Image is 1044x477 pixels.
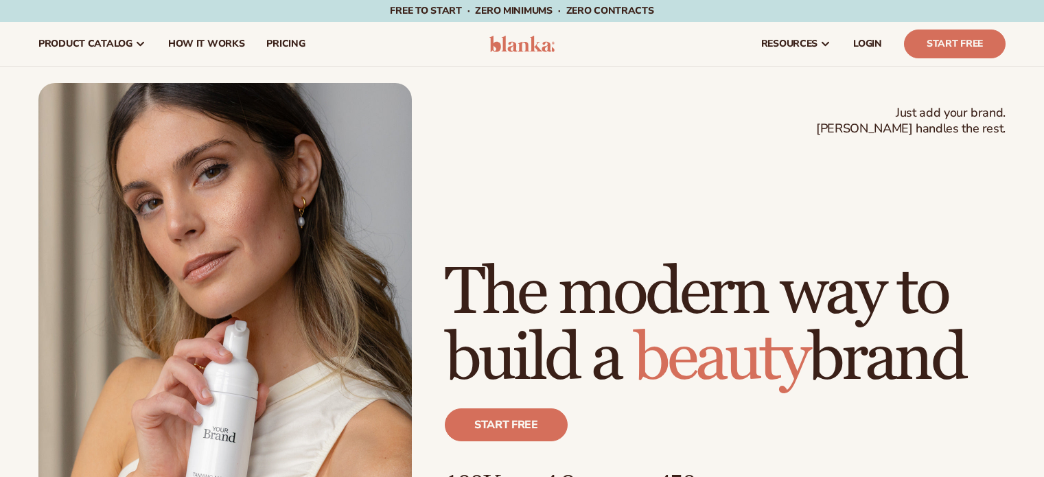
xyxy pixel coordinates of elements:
[255,22,316,66] a: pricing
[27,22,157,66] a: product catalog
[445,260,1006,392] h1: The modern way to build a brand
[904,30,1006,58] a: Start Free
[157,22,256,66] a: How It Works
[445,408,568,441] a: Start free
[634,318,808,399] span: beauty
[390,4,653,17] span: Free to start · ZERO minimums · ZERO contracts
[266,38,305,49] span: pricing
[761,38,817,49] span: resources
[38,38,132,49] span: product catalog
[750,22,842,66] a: resources
[853,38,882,49] span: LOGIN
[842,22,893,66] a: LOGIN
[816,105,1006,137] span: Just add your brand. [PERSON_NAME] handles the rest.
[168,38,245,49] span: How It Works
[489,36,555,52] img: logo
